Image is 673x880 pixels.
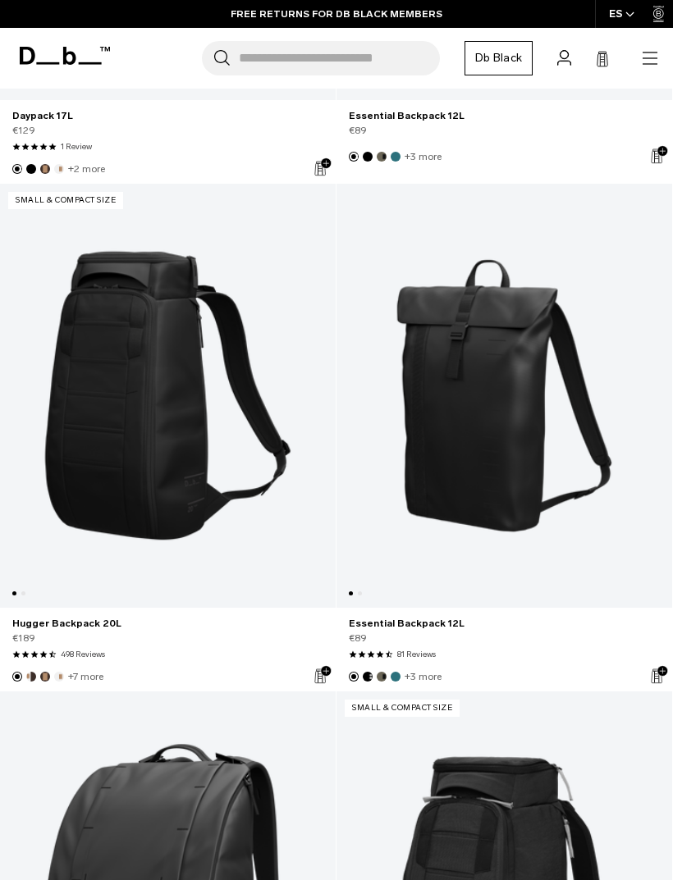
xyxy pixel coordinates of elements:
[349,108,660,123] a: Essential Backpack 12L
[377,152,387,162] button: Forest Green
[68,163,105,175] a: +2 more
[12,616,323,631] a: Hugger Backpack 20L
[19,579,38,608] button: Show image: 2
[644,141,672,172] button: Add to Cart
[349,672,359,682] button: Black Out
[26,672,36,682] button: Cappuccino
[8,192,123,209] p: Small & Compact Size
[61,141,92,153] a: 1 reviews
[349,631,367,645] span: €89
[40,672,50,682] button: Espresso
[377,672,387,682] button: Forest Green
[355,579,374,608] button: Show image: 2
[405,671,442,682] a: +3 more
[405,151,442,162] a: +3 more
[68,671,103,682] a: +7 more
[345,700,460,717] p: Small & Compact Size
[465,41,533,75] a: Db Black
[363,152,373,162] button: Black Out
[391,672,401,682] button: Midnight Teal
[336,579,355,608] button: Show image: 1
[12,631,35,645] span: €189
[349,123,367,138] span: €89
[308,661,336,692] button: Add to Cart
[12,108,323,123] a: Daypack 17L
[391,152,401,162] button: Midnight Teal
[12,164,22,174] button: Charcoal Grey
[40,164,50,174] button: Espresso
[349,152,359,162] button: Charcoal Grey
[61,649,105,661] a: 498 reviews
[54,164,64,174] button: Oatmilk
[12,123,35,138] span: €129
[336,184,672,608] a: Essential Backpack 12L
[231,7,442,21] a: FREE RETURNS FOR DB BLACK MEMBERS
[54,672,64,682] button: Oatmilk
[12,672,22,682] button: Black Out
[308,153,336,185] button: Add to Cart
[349,616,660,631] a: Essential Backpack 12L
[363,672,373,682] button: Charcoal Grey
[26,164,36,174] button: Black Out
[644,661,672,692] button: Add to Cart
[397,649,436,661] a: 81 reviews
